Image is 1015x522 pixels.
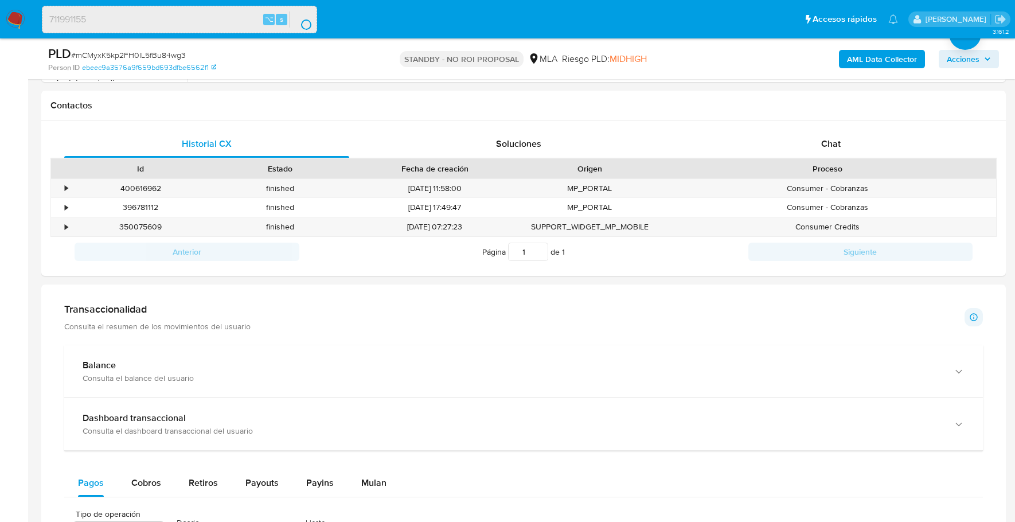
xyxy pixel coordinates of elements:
[65,202,68,213] div: •
[265,14,274,25] span: ⌥
[50,100,997,111] h1: Contactos
[358,163,512,174] div: Fecha de creación
[48,44,71,63] b: PLD
[993,27,1009,36] span: 3.161.2
[75,243,299,261] button: Anterior
[520,198,659,217] div: MP_PORTAL
[659,198,996,217] div: Consumer - Cobranzas
[280,14,283,25] span: s
[210,179,350,198] div: finished
[667,163,988,174] div: Proceso
[947,50,979,68] span: Acciones
[350,217,520,236] div: [DATE] 07:27:23
[71,179,210,198] div: 400616962
[71,49,186,61] span: # mCMyxK5kp2FH0lL5fBu84wg3
[210,198,350,217] div: finished
[289,11,313,28] button: search-icon
[210,217,350,236] div: finished
[659,217,996,236] div: Consumer Credits
[79,163,202,174] div: Id
[562,53,647,65] span: Riesgo PLD:
[748,243,973,261] button: Siguiente
[400,51,524,67] p: STANDBY - NO ROI PROPOSAL
[847,50,917,68] b: AML Data Collector
[939,50,999,68] button: Acciones
[48,63,80,73] b: Person ID
[65,221,68,232] div: •
[71,217,210,236] div: 350075609
[610,52,647,65] span: MIDHIGH
[350,179,520,198] div: [DATE] 11:58:00
[520,179,659,198] div: MP_PORTAL
[813,13,877,25] span: Accesos rápidos
[82,63,216,73] a: ebeec9a3576a9f659bd693dfbe6562f1
[888,14,898,24] a: Notificaciones
[496,137,541,150] span: Soluciones
[839,50,925,68] button: AML Data Collector
[182,137,232,150] span: Historial CX
[821,137,841,150] span: Chat
[528,53,557,65] div: MLA
[994,13,1006,25] a: Salir
[520,217,659,236] div: SUPPORT_WIDGET_MP_MOBILE
[528,163,651,174] div: Origen
[65,183,68,194] div: •
[926,14,990,25] p: stefania.bordes@mercadolibre.com
[482,243,565,261] span: Página de
[350,198,520,217] div: [DATE] 17:49:47
[562,246,565,258] span: 1
[71,198,210,217] div: 396781112
[42,12,317,27] input: Buscar usuario o caso...
[659,179,996,198] div: Consumer - Cobranzas
[218,163,342,174] div: Estado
